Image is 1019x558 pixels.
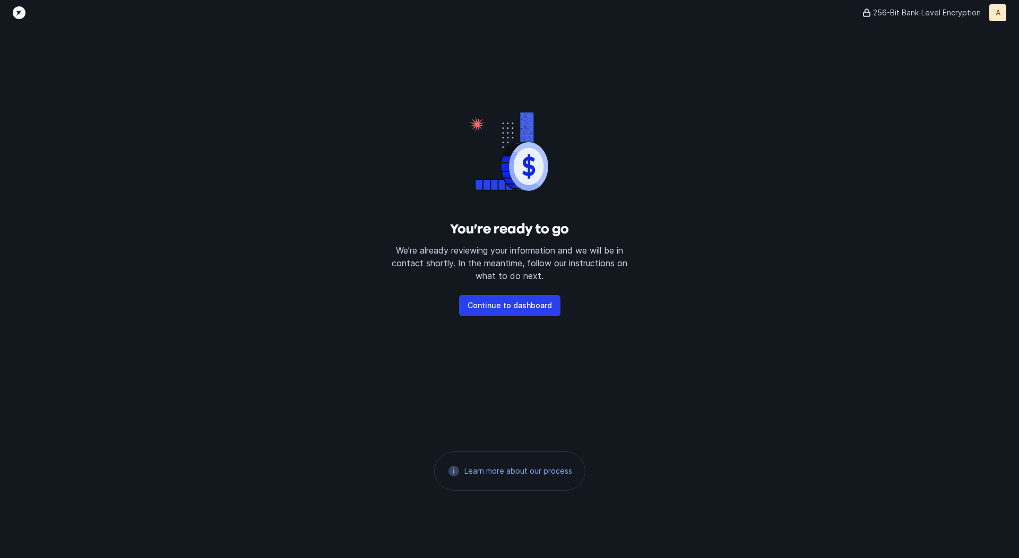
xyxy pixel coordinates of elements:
img: 21d95410f660ccd52279b82b2de59a72.svg [447,465,460,477]
h3: You’re ready to go [391,221,628,238]
p: Continue to dashboard [468,299,552,312]
button: A [989,4,1006,21]
a: Learn more about our process [464,466,572,476]
p: A [996,7,1000,18]
p: 256-Bit Bank-Level Encryption [873,7,981,18]
button: Continue to dashboard [459,295,560,316]
p: We’re already reviewing your information and we will be in contact shortly. In the meantime, foll... [391,244,628,282]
